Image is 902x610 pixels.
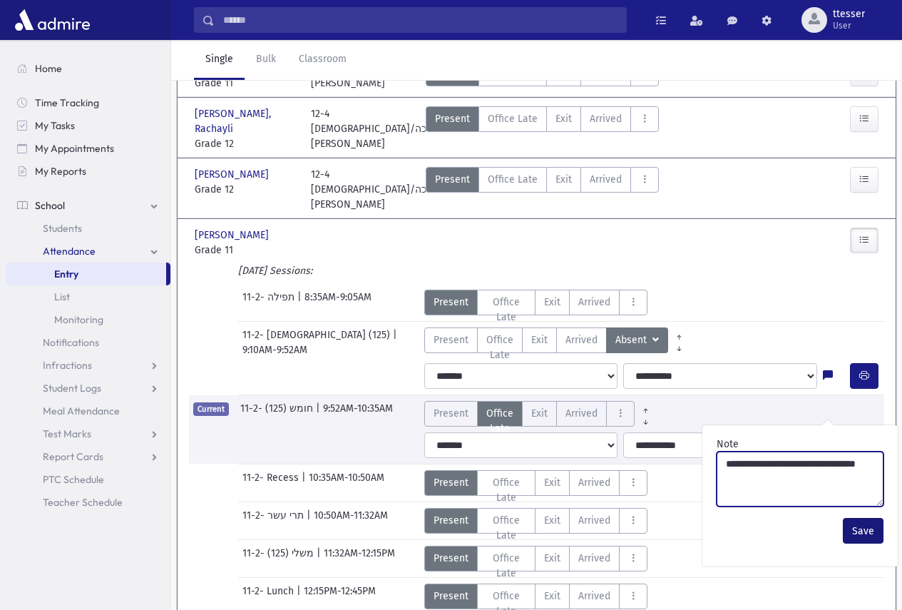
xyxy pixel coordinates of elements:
[316,401,323,427] span: |
[54,290,70,303] span: List
[6,240,170,263] a: Attendance
[544,295,560,310] span: Exit
[297,290,304,315] span: |
[43,427,91,440] span: Test Marks
[434,589,468,604] span: Present
[6,331,170,354] a: Notifications
[6,308,170,331] a: Monitoring
[531,406,548,421] span: Exit
[434,551,468,566] span: Present
[193,402,229,416] span: Current
[304,584,376,609] span: 12:15PM-12:45PM
[242,584,297,609] span: 11-2- Lunch
[424,470,648,496] div: AttTypes
[544,551,560,566] span: Exit
[717,437,739,452] label: Note
[6,263,166,285] a: Entry
[833,9,865,20] span: ttesser
[195,106,297,136] span: [PERSON_NAME], Rachayli
[317,546,324,571] span: |
[242,342,307,357] span: 9:10AM-9:52AM
[6,468,170,491] a: PTC Schedule
[195,182,297,197] span: Grade 12
[426,167,659,212] div: AttTypes
[635,401,657,412] a: All Prior
[488,111,538,126] span: Office Late
[424,584,648,609] div: AttTypes
[590,172,622,187] span: Arrived
[324,546,395,571] span: 11:32AM-12:15PM
[54,313,103,326] span: Monitoring
[195,243,297,258] span: Grade 11
[242,508,307,534] span: 11-2- תרי עשר
[6,354,170,377] a: Infractions
[434,332,468,347] span: Present
[486,406,513,436] span: Office Late
[434,513,468,528] span: Present
[195,228,272,243] span: [PERSON_NAME]
[578,513,610,528] span: Arrived
[35,142,114,155] span: My Appointments
[6,491,170,514] a: Teacher Schedule
[11,6,93,34] img: AdmirePro
[6,194,170,217] a: School
[6,57,170,80] a: Home
[424,290,648,315] div: AttTypes
[565,406,598,421] span: Arrived
[302,470,309,496] span: |
[434,295,468,310] span: Present
[215,7,626,33] input: Search
[635,412,657,424] a: All Later
[35,96,99,109] span: Time Tracking
[195,76,297,91] span: Grade 11
[486,475,527,505] span: Office Late
[242,546,317,571] span: 11-2- משלי (125)
[43,382,101,395] span: Student Logs
[486,295,527,325] span: Office Late
[195,136,297,151] span: Grade 12
[6,422,170,445] a: Test Marks
[6,445,170,468] a: Report Cards
[309,470,384,496] span: 10:35AM-10:50AM
[43,336,99,349] span: Notifications
[578,551,610,566] span: Arrived
[435,111,470,126] span: Present
[35,199,65,212] span: School
[6,91,170,114] a: Time Tracking
[6,285,170,308] a: List
[393,327,400,342] span: |
[426,106,659,151] div: AttTypes
[843,518,883,544] button: Save
[434,475,468,490] span: Present
[488,172,538,187] span: Office Late
[6,160,170,183] a: My Reports
[6,217,170,240] a: Students
[287,40,358,80] a: Classroom
[424,508,648,534] div: AttTypes
[565,332,598,347] span: Arrived
[590,111,622,126] span: Arrived
[43,405,120,417] span: Meal Attendance
[486,332,513,362] span: Office Late
[242,290,297,315] span: 11-2- תפילה
[238,265,312,277] i: [DATE] Sessions:
[35,62,62,75] span: Home
[43,450,103,463] span: Report Cards
[424,327,690,353] div: AttTypes
[35,165,86,178] span: My Reports
[195,167,272,182] span: [PERSON_NAME]
[43,496,123,509] span: Teacher Schedule
[54,268,78,280] span: Entry
[6,137,170,160] a: My Appointments
[578,295,610,310] span: Arrived
[304,290,371,315] span: 8:35AM-9:05AM
[486,513,527,543] span: Office Late
[242,470,302,496] span: 11-2- Recess
[6,377,170,400] a: Student Logs
[486,551,527,581] span: Office Late
[555,111,572,126] span: Exit
[434,406,468,421] span: Present
[555,172,572,187] span: Exit
[43,473,104,486] span: PTC Schedule
[242,327,393,342] span: 11-2- [DEMOGRAPHIC_DATA] (125)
